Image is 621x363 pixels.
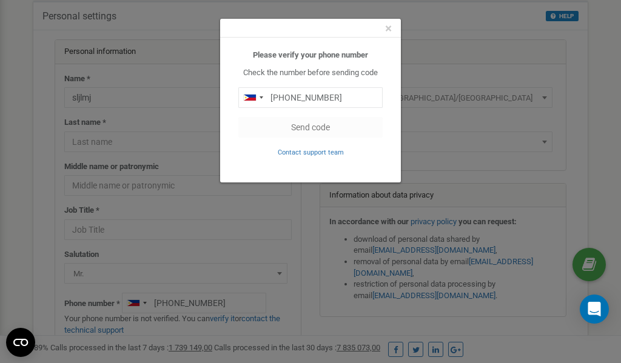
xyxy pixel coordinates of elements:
small: Contact support team [278,148,344,156]
p: Check the number before sending code [238,67,383,79]
div: Telephone country code [239,88,267,107]
button: Open CMP widget [6,328,35,357]
b: Please verify your phone number [253,50,368,59]
span: × [385,21,392,36]
button: Close [385,22,392,35]
input: 0905 123 4567 [238,87,383,108]
button: Send code [238,117,383,138]
a: Contact support team [278,147,344,156]
div: Open Intercom Messenger [580,295,609,324]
